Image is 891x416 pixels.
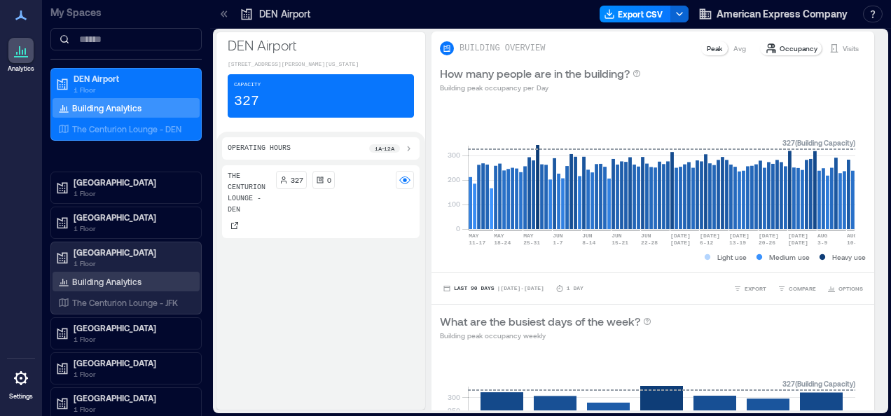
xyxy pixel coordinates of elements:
text: JUN [553,233,563,239]
text: [DATE] [670,240,691,246]
p: 1 Day [567,284,583,293]
text: 1-7 [553,240,563,246]
a: Settings [4,361,38,405]
p: Building peak occupancy weekly [440,330,651,341]
button: OPTIONS [824,282,866,296]
p: [STREET_ADDRESS][PERSON_NAME][US_STATE] [228,60,414,69]
text: 10-16 [847,240,864,246]
p: What are the busiest days of the week? [440,313,640,330]
p: 1 Floor [74,84,191,95]
p: My Spaces [50,6,202,20]
p: DEN Airport [228,35,414,55]
p: 1 Floor [74,368,191,380]
button: COMPARE [775,282,819,296]
p: DEN Airport [259,7,310,21]
button: American Express Company [694,3,852,25]
tspan: 300 [448,151,460,159]
p: 0 [327,174,331,186]
p: Light use [717,251,747,263]
p: The Centurion Lounge - JFK [72,297,178,308]
tspan: 100 [448,200,460,208]
tspan: 200 [448,175,460,183]
text: 25-31 [523,240,540,246]
span: COMPARE [789,284,816,293]
tspan: 0 [456,224,460,233]
a: Analytics [4,34,39,77]
text: JUN [612,233,622,239]
p: Visits [843,43,859,54]
p: Building Analytics [72,102,141,113]
p: Settings [9,392,33,401]
p: How many people are in the building? [440,65,630,82]
p: [GEOGRAPHIC_DATA] [74,392,191,403]
text: [DATE] [700,233,720,239]
text: 11-17 [469,240,485,246]
p: 1 Floor [74,333,191,345]
text: 3-9 [817,240,828,246]
button: Export CSV [600,6,671,22]
span: American Express Company [717,7,848,21]
text: 22-28 [641,240,658,246]
p: Occupancy [780,43,817,54]
text: 13-19 [729,240,746,246]
text: [DATE] [788,233,808,239]
text: [DATE] [759,233,779,239]
p: [GEOGRAPHIC_DATA] [74,176,191,188]
text: [DATE] [729,233,750,239]
p: The Centurion Lounge - DEN [228,171,270,216]
button: Last 90 Days |[DATE]-[DATE] [440,282,547,296]
p: [GEOGRAPHIC_DATA] [74,357,191,368]
text: MAY [523,233,534,239]
p: Medium use [769,251,810,263]
text: AUG [847,233,857,239]
p: [GEOGRAPHIC_DATA] [74,322,191,333]
text: 20-26 [759,240,775,246]
text: [DATE] [788,240,808,246]
text: MAY [494,233,504,239]
p: [GEOGRAPHIC_DATA] [74,247,191,258]
p: 1a - 12a [375,144,394,153]
text: AUG [817,233,828,239]
text: MAY [469,233,479,239]
p: Operating Hours [228,143,291,154]
p: 1 Floor [74,188,191,199]
p: DEN Airport [74,73,191,84]
p: Avg [733,43,746,54]
p: 327 [234,92,259,111]
text: 8-14 [582,240,595,246]
p: Heavy use [832,251,866,263]
p: Building Analytics [72,276,141,287]
p: [GEOGRAPHIC_DATA] [74,212,191,223]
p: 1 Floor [74,258,191,269]
text: 18-24 [494,240,511,246]
p: Peak [707,43,722,54]
p: Building peak occupancy per Day [440,82,641,93]
tspan: 300 [448,393,460,401]
button: EXPORT [731,282,769,296]
p: BUILDING OVERVIEW [460,43,545,54]
span: OPTIONS [838,284,863,293]
text: 15-21 [612,240,628,246]
text: 6-12 [700,240,713,246]
tspan: 250 [448,406,460,415]
p: Capacity [234,81,261,89]
p: The Centurion Lounge - DEN [72,123,181,134]
text: [DATE] [670,233,691,239]
p: Analytics [8,64,34,73]
span: EXPORT [745,284,766,293]
p: 1 Floor [74,403,191,415]
text: JUN [641,233,651,239]
p: 1 Floor [74,223,191,234]
p: 327 [291,174,303,186]
text: JUN [582,233,593,239]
